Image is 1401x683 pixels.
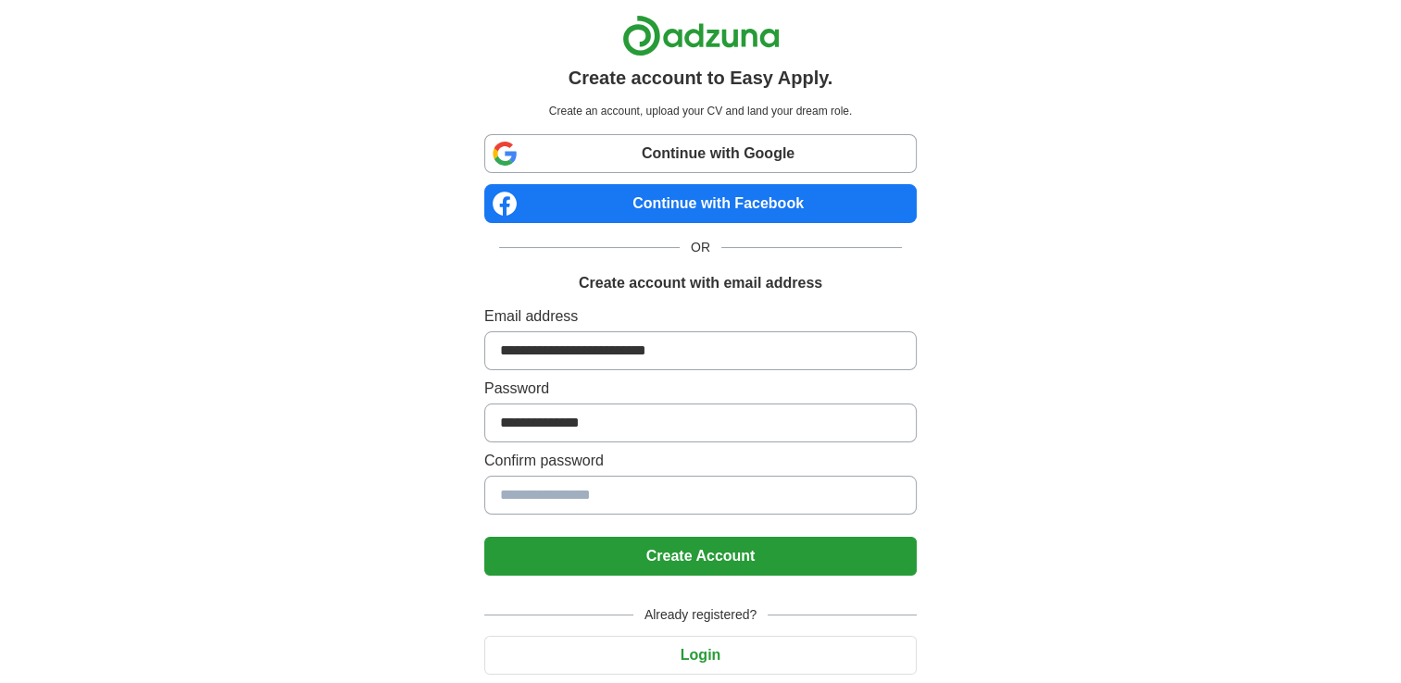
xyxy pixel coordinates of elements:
a: Login [484,647,917,663]
a: Continue with Google [484,134,917,173]
img: Adzuna logo [622,15,780,56]
span: OR [680,238,721,257]
label: Confirm password [484,450,917,472]
h1: Create account with email address [579,272,822,294]
label: Email address [484,305,917,328]
h1: Create account to Easy Apply. [569,64,833,92]
label: Password [484,378,917,400]
a: Continue with Facebook [484,184,917,223]
p: Create an account, upload your CV and land your dream role. [488,103,913,119]
button: Create Account [484,537,917,576]
button: Login [484,636,917,675]
span: Already registered? [633,605,768,625]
